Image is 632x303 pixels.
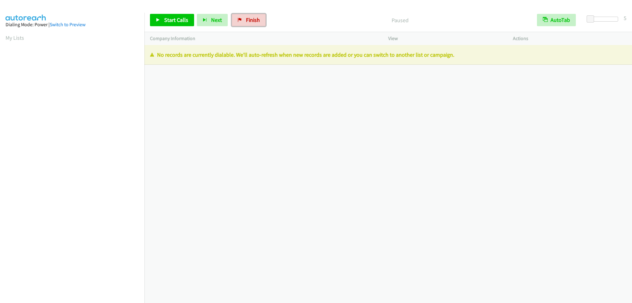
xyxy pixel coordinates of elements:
[150,14,194,26] a: Start Calls
[50,22,85,27] a: Switch to Preview
[232,14,266,26] a: Finish
[274,16,526,24] p: Paused
[150,51,626,59] p: No records are currently dialable. We'll auto-refresh when new records are added or you can switc...
[537,14,576,26] button: AutoTab
[6,21,139,28] div: Dialing Mode: Power |
[246,16,260,23] span: Finish
[6,34,24,41] a: My Lists
[164,16,188,23] span: Start Calls
[388,35,502,42] p: View
[197,14,228,26] button: Next
[590,17,618,22] div: Delay between calls (in seconds)
[211,16,222,23] span: Next
[513,35,626,42] p: Actions
[150,35,377,42] p: Company Information
[624,14,626,22] div: 5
